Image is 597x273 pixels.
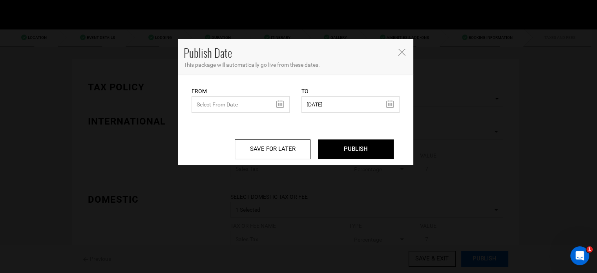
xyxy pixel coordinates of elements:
h4: Publish Date [184,45,392,61]
p: This package will automatically go live from these dates. [184,61,407,69]
label: From [192,87,207,95]
button: Close [398,48,405,56]
input: SAVE FOR LATER [235,139,310,159]
iframe: Intercom live chat [570,246,589,265]
input: Select End Date [301,96,400,113]
span: 1 [586,246,593,253]
label: To [301,87,309,95]
input: PUBLISH [318,139,394,159]
input: Select From Date [192,96,290,113]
